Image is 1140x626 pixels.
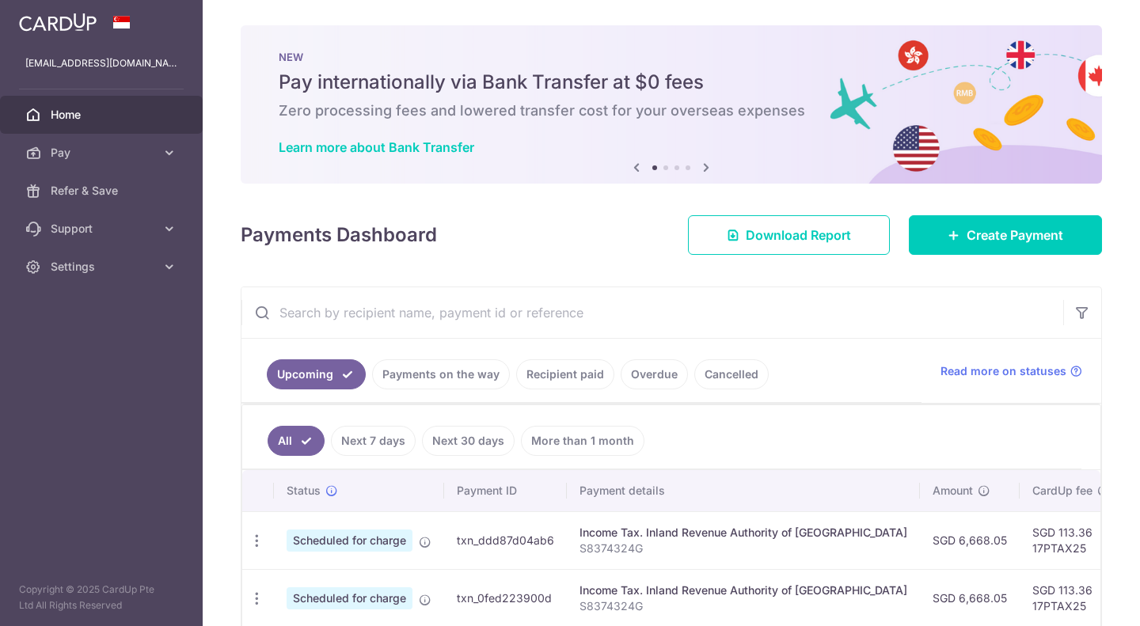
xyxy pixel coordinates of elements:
td: SGD 6,668.05 [920,511,1020,569]
a: Cancelled [694,359,769,389]
span: Refer & Save [51,183,155,199]
input: Search by recipient name, payment id or reference [241,287,1063,338]
span: Read more on statuses [940,363,1066,379]
div: Income Tax. Inland Revenue Authority of [GEOGRAPHIC_DATA] [579,582,907,598]
img: CardUp [19,13,97,32]
a: Download Report [688,215,890,255]
span: Scheduled for charge [287,529,412,552]
a: Next 30 days [422,426,515,456]
a: Read more on statuses [940,363,1082,379]
p: NEW [279,51,1064,63]
h5: Pay internationally via Bank Transfer at $0 fees [279,70,1064,95]
span: Scheduled for charge [287,587,412,609]
a: Learn more about Bank Transfer [279,139,474,155]
th: Payment ID [444,470,567,511]
td: txn_ddd87d04ab6 [444,511,567,569]
p: [EMAIL_ADDRESS][DOMAIN_NAME] [25,55,177,71]
th: Payment details [567,470,920,511]
p: S8374324G [579,598,907,614]
span: Pay [51,145,155,161]
a: Create Payment [909,215,1102,255]
span: CardUp fee [1032,483,1092,499]
a: Overdue [621,359,688,389]
div: Income Tax. Inland Revenue Authority of [GEOGRAPHIC_DATA] [579,525,907,541]
span: Create Payment [967,226,1063,245]
img: Bank transfer banner [241,25,1102,184]
td: SGD 113.36 17PTAX25 [1020,511,1123,569]
h4: Payments Dashboard [241,221,437,249]
a: All [268,426,325,456]
h6: Zero processing fees and lowered transfer cost for your overseas expenses [279,101,1064,120]
a: Upcoming [267,359,366,389]
a: Payments on the way [372,359,510,389]
span: Amount [933,483,973,499]
a: Next 7 days [331,426,416,456]
span: Settings [51,259,155,275]
p: S8374324G [579,541,907,556]
span: Home [51,107,155,123]
a: Recipient paid [516,359,614,389]
span: Download Report [746,226,851,245]
span: Status [287,483,321,499]
a: More than 1 month [521,426,644,456]
span: Support [51,221,155,237]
